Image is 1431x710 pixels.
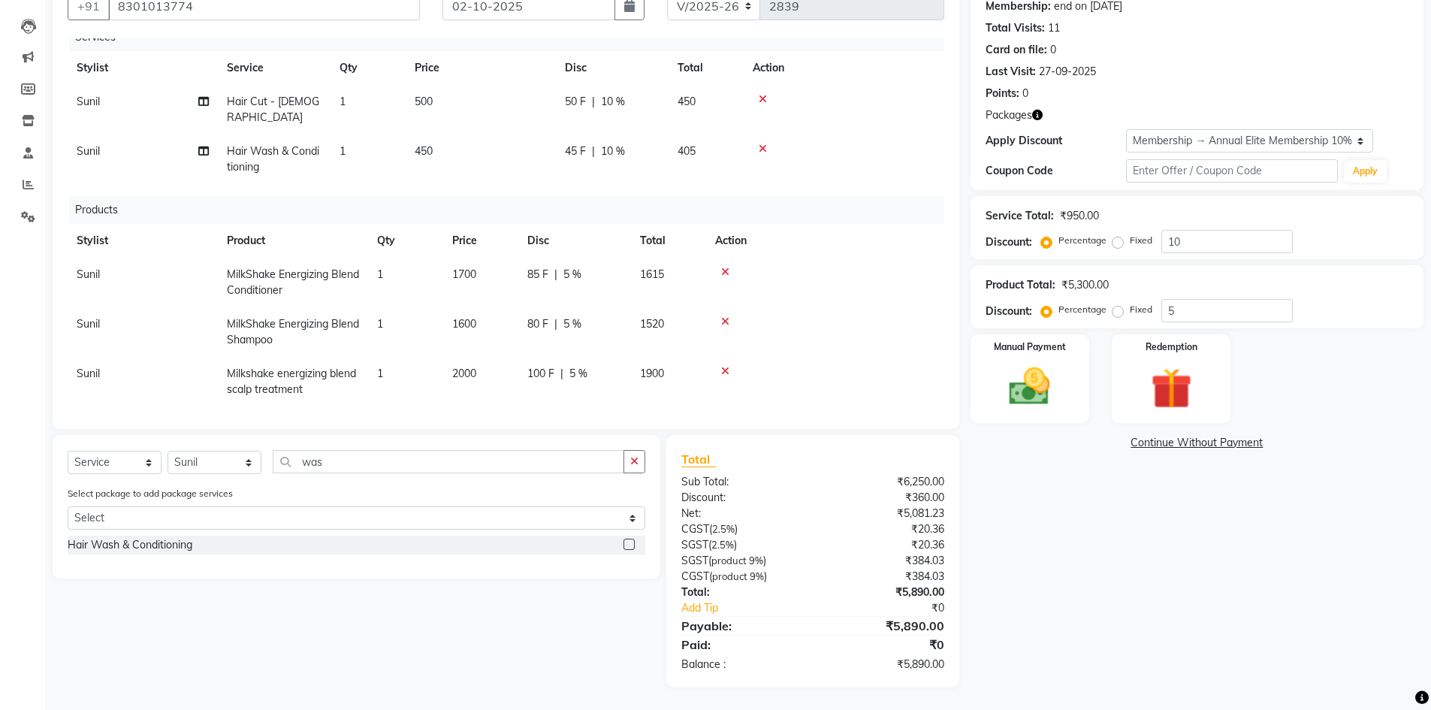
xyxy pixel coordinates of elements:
[1050,42,1056,58] div: 0
[518,224,631,258] th: Disc
[986,304,1032,319] div: Discount:
[670,474,813,490] div: Sub Total:
[340,95,346,108] span: 1
[1146,340,1197,354] label: Redemption
[640,367,664,380] span: 1900
[601,144,625,159] span: 10 %
[1048,20,1060,36] div: 11
[712,523,735,535] span: 2.5%
[670,537,813,553] div: ( )
[452,317,476,331] span: 1600
[813,474,956,490] div: ₹6,250.00
[813,506,956,521] div: ₹5,081.23
[227,367,356,396] span: Milkshake energizing blend scalp treatment
[554,316,557,332] span: |
[813,537,956,553] div: ₹20.36
[563,267,581,282] span: 5 %
[227,267,359,297] span: MilkShake Energizing Blend Conditioner
[68,224,218,258] th: Stylist
[996,363,1063,410] img: _cash.svg
[527,316,548,332] span: 80 F
[592,144,595,159] span: |
[681,522,709,536] span: CGST
[227,95,319,124] span: Hair Cut - [DEMOGRAPHIC_DATA]
[415,144,433,158] span: 450
[678,95,696,108] span: 450
[273,450,624,473] input: Search or Scan
[986,277,1055,293] div: Product Total:
[670,600,836,616] a: Add Tip
[77,144,100,158] span: Sunil
[331,51,406,85] th: Qty
[986,107,1032,123] span: Packages
[986,42,1047,58] div: Card on file:
[556,51,669,85] th: Disc
[415,95,433,108] span: 500
[527,366,554,382] span: 100 F
[377,367,383,380] span: 1
[813,553,956,569] div: ₹384.03
[592,94,595,110] span: |
[1061,277,1109,293] div: ₹5,300.00
[565,144,586,159] span: 45 F
[1138,363,1205,414] img: _gift.svg
[563,316,581,332] span: 5 %
[670,617,813,635] div: Payable:
[670,657,813,672] div: Balance :
[640,267,664,281] span: 1615
[68,487,233,500] label: Select package to add package services
[68,537,192,553] div: Hair Wash & Conditioning
[813,490,956,506] div: ₹360.00
[1022,86,1028,101] div: 0
[749,554,763,566] span: 9%
[670,490,813,506] div: Discount:
[77,367,100,380] span: Sunil
[681,570,709,583] span: CGST
[77,267,100,281] span: Sunil
[670,585,813,600] div: Total:
[813,636,956,654] div: ₹0
[681,538,708,551] span: SGST
[670,553,813,569] div: ( )
[569,366,587,382] span: 5 %
[77,95,100,108] span: Sunil
[813,617,956,635] div: ₹5,890.00
[377,317,383,331] span: 1
[670,636,813,654] div: Paid:
[406,51,556,85] th: Price
[712,570,747,582] span: product
[1058,234,1106,247] label: Percentage
[68,51,218,85] th: Stylist
[711,539,734,551] span: 2.5%
[560,366,563,382] span: |
[706,224,944,258] th: Action
[813,521,956,537] div: ₹20.36
[218,224,368,258] th: Product
[227,144,319,174] span: Hair Wash & Conditioning
[986,208,1054,224] div: Service Total:
[640,317,664,331] span: 1520
[670,569,813,585] div: ( )
[1058,303,1106,316] label: Percentage
[744,51,944,85] th: Action
[554,267,557,282] span: |
[565,94,586,110] span: 50 F
[813,657,956,672] div: ₹5,890.00
[813,585,956,600] div: ₹5,890.00
[681,452,716,467] span: Total
[377,267,383,281] span: 1
[681,554,708,567] span: SGST
[986,64,1036,80] div: Last Visit:
[1039,64,1096,80] div: 27-09-2025
[670,521,813,537] div: ( )
[601,94,625,110] span: 10 %
[1126,159,1338,183] input: Enter Offer / Coupon Code
[986,86,1019,101] div: Points:
[340,144,346,158] span: 1
[670,506,813,521] div: Net:
[711,554,747,566] span: product
[218,51,331,85] th: Service
[986,163,1127,179] div: Coupon Code
[631,224,706,258] th: Total
[452,267,476,281] span: 1700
